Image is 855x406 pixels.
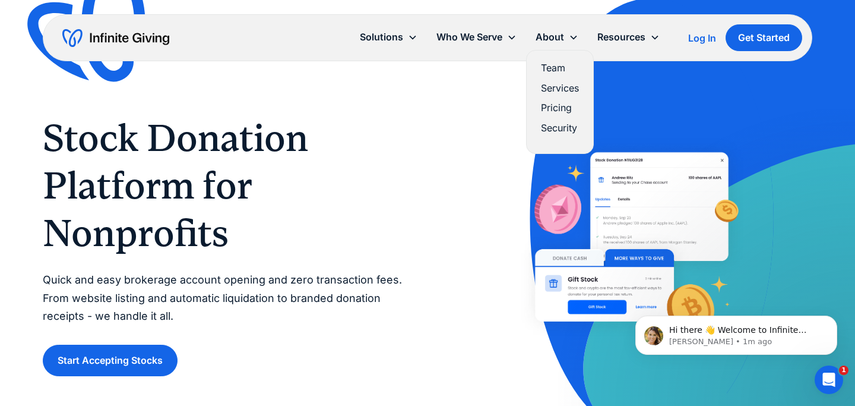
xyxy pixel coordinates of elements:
[726,24,802,51] a: Get Started
[526,50,594,154] nav: About
[62,29,169,48] a: home
[588,24,669,50] div: Resources
[541,120,579,136] a: Security
[597,29,645,45] div: Resources
[350,24,427,50] div: Solutions
[541,60,579,76] a: Team
[536,29,564,45] div: About
[815,366,843,394] iframe: Intercom live chat
[617,291,855,374] iframe: Intercom notifications message
[541,80,579,96] a: Services
[43,345,178,376] a: Start Accepting Stocks
[688,31,716,45] a: Log In
[43,271,404,326] p: Quick and easy brokerage account opening and zero transaction fees. From website listing and auto...
[541,100,579,116] a: Pricing
[436,29,502,45] div: Who We Serve
[360,29,403,45] div: Solutions
[517,134,747,357] img: With Infinite Giving’s stock donation platform, it’s easy for donors to give stock to your nonpro...
[43,114,404,257] h1: Stock Donation Platform for Nonprofits
[839,366,848,375] span: 1
[688,33,716,43] div: Log In
[427,24,526,50] div: Who We Serve
[526,24,588,50] div: About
